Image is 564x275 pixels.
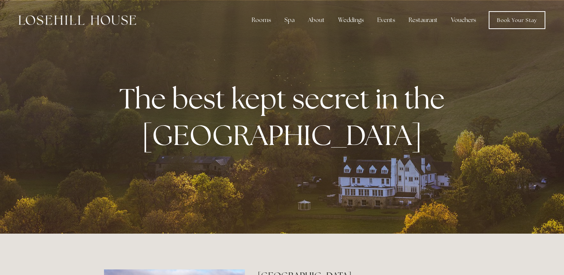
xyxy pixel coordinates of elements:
div: Spa [278,13,300,28]
div: Weddings [332,13,370,28]
div: About [302,13,331,28]
div: Rooms [246,13,277,28]
a: Book Your Stay [489,11,545,29]
strong: The best kept secret in the [GEOGRAPHIC_DATA] [119,80,451,153]
a: Vouchers [445,13,482,28]
div: Restaurant [403,13,444,28]
div: Events [371,13,401,28]
img: Losehill House [19,15,136,25]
